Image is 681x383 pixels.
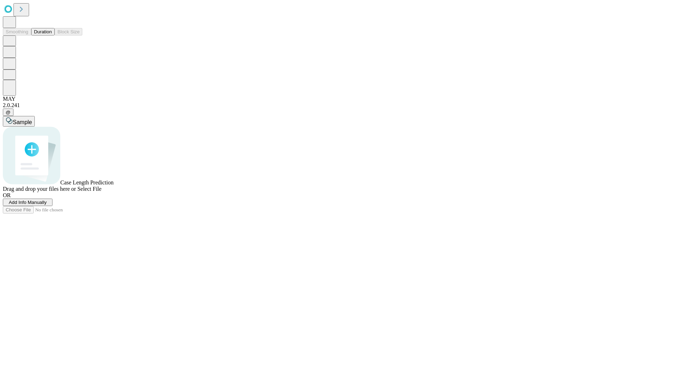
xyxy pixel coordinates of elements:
[3,116,35,127] button: Sample
[60,179,113,185] span: Case Length Prediction
[3,28,31,35] button: Smoothing
[13,119,32,125] span: Sample
[3,109,13,116] button: @
[3,192,11,198] span: OR
[31,28,55,35] button: Duration
[3,96,678,102] div: MAY
[55,28,82,35] button: Block Size
[3,199,52,206] button: Add Info Manually
[9,200,47,205] span: Add Info Manually
[3,102,678,109] div: 2.0.241
[3,186,76,192] span: Drag and drop your files here or
[6,110,11,115] span: @
[77,186,101,192] span: Select File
